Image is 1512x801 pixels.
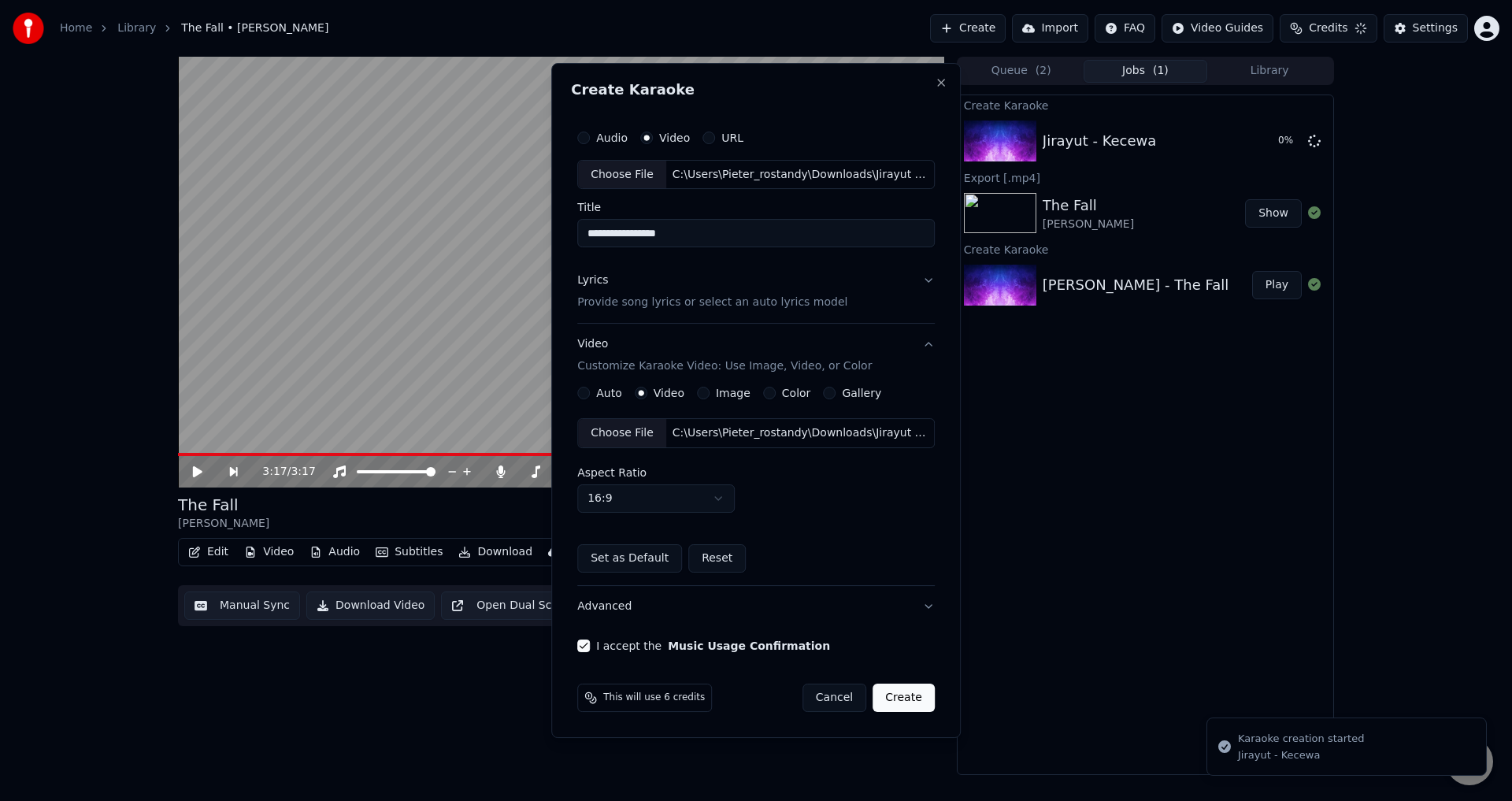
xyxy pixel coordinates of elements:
[688,544,746,573] button: Reset
[666,425,934,441] div: C:\Users\Pieter_rostandy\Downloads\Jirayut - Kecewa - Official Music Video.mp4
[716,388,750,399] label: Image
[873,684,935,712] button: Create
[596,388,622,399] label: Auto
[578,161,666,189] div: Choose File
[577,324,935,388] button: VideoCustomize Karaoke Video: Use Image, Video, or Color
[666,167,934,183] div: C:\Users\Pieter_rostandy\Downloads\Jirayut - Kecewa - Official Music Video.mp4
[577,202,935,213] label: Title
[577,387,935,585] div: VideoCustomize Karaoke Video: Use Image, Video, or Color
[577,467,935,478] label: Aspect Ratio
[654,388,684,399] label: Video
[577,261,935,324] button: LyricsProvide song lyrics or select an auto lyrics model
[577,586,935,627] button: Advanced
[802,684,866,712] button: Cancel
[577,337,872,375] div: Video
[596,640,830,651] label: I accept the
[603,692,705,704] span: This will use 6 credits
[721,132,743,143] label: URL
[659,132,690,143] label: Video
[577,358,872,374] p: Customize Karaoke Video: Use Image, Video, or Color
[842,388,881,399] label: Gallery
[668,640,830,651] button: I accept the
[577,544,682,573] button: Set as Default
[577,273,608,289] div: Lyrics
[577,295,847,311] p: Provide song lyrics or select an auto lyrics model
[782,388,811,399] label: Color
[596,132,628,143] label: Audio
[571,83,941,97] h2: Create Karaoke
[578,419,666,447] div: Choose File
